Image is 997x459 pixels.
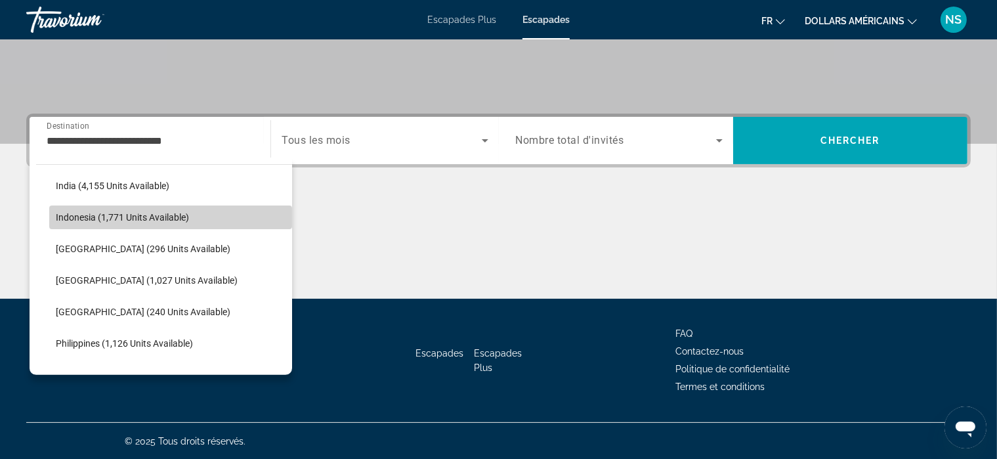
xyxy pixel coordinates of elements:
[427,14,496,25] a: Escapades Plus
[946,12,962,26] font: NS
[944,406,986,448] iframe: Bouton de lancement de la fenêtre de messagerie
[522,14,570,25] a: Escapades
[125,436,245,447] font: © 2025 Tous droits réservés.
[47,121,89,131] span: Destination
[415,348,463,359] a: Escapades
[49,237,292,261] button: Select destination: Japan (296 units available)
[56,275,238,286] span: [GEOGRAPHIC_DATA] (1,027 units available)
[474,348,522,373] a: Escapades Plus
[49,363,292,387] button: Select destination: Singapore (592 units available)
[805,11,917,30] button: Changer de devise
[56,212,189,223] span: Indonesia (1,771 units available)
[820,135,880,146] span: Chercher
[30,158,292,375] div: Destination options
[675,346,744,357] a: Contactez-nous
[30,117,967,164] div: Search widget
[733,117,967,164] button: Search
[516,135,624,147] span: Nombre total d'invités
[56,244,230,254] span: [GEOGRAPHIC_DATA] (296 units available)
[49,332,292,355] button: Select destination: Philippines (1,126 units available)
[49,206,292,229] button: Select destination: Indonesia (1,771 units available)
[49,300,292,324] button: Select destination: Maldives (240 units available)
[761,11,785,30] button: Changer de langue
[675,364,790,374] a: Politique de confidentialité
[47,133,253,149] input: Select destination
[937,6,971,33] button: Menu utilisateur
[282,135,350,147] span: Tous les mois
[761,16,773,26] font: fr
[56,307,230,317] span: [GEOGRAPHIC_DATA] (240 units available)
[26,3,158,37] a: Travorium
[56,338,193,349] span: Philippines (1,126 units available)
[49,142,292,166] button: Select destination: China (1,669 units available)
[675,382,765,392] a: Termes et conditions
[675,328,692,339] a: FAQ
[805,16,904,26] font: dollars américains
[49,174,292,198] button: Select destination: India (4,155 units available)
[49,269,292,292] button: Select destination: Malaysia (1,027 units available)
[56,181,169,191] span: India (4,155 units available)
